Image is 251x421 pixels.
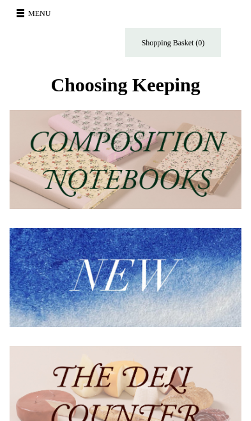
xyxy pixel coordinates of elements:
img: New.jpg__PID:f73bdf93-380a-4a35-bcfe-7823039498e1 [10,228,241,327]
a: Choosing Keeping [50,84,200,93]
img: 202302 Composition ledgers.jpg__PID:69722ee6-fa44-49dd-a067-31375e5d54ec [10,110,241,209]
button: Menu [13,3,58,24]
span: Choosing Keeping [50,74,200,95]
a: Shopping Basket (0) [125,28,221,57]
